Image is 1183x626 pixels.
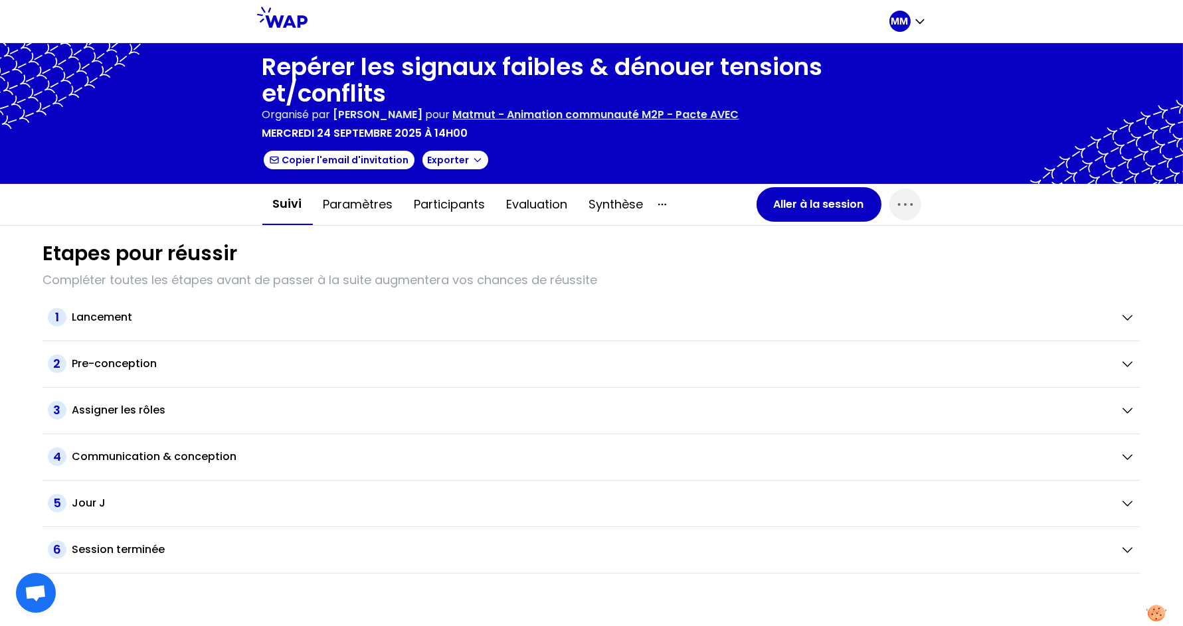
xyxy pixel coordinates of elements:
[496,185,579,224] button: Evaluation
[48,308,66,327] span: 1
[48,447,1135,466] button: 4Communication & conception
[48,494,1135,512] button: 5Jour J
[48,354,1135,373] button: 2Pre-conception
[262,149,416,171] button: Copier l'email d'invitation
[453,107,739,123] p: Matmut - Animation communauté M2P - Pacte AVEC
[48,447,66,466] span: 4
[48,494,66,512] span: 5
[889,11,927,32] button: MM
[404,185,496,224] button: Participants
[48,401,1135,420] button: 3Assigner les rôles
[262,184,313,225] button: Suivi
[72,356,157,372] h2: Pre-conception
[313,185,404,224] button: Paramètres
[48,308,1135,327] button: 1Lancement
[579,185,654,224] button: Synthèse
[16,573,56,613] div: Ouvrir le chat
[48,401,66,420] span: 3
[48,354,66,373] span: 2
[262,54,921,107] h1: Repérer les signaux faibles & dénouer tensions et/conflits
[72,495,106,511] h2: Jour J
[262,125,468,141] p: mercredi 24 septembre 2025 à 14h00
[43,271,1140,289] p: Compléter toutes les étapes avant de passer à la suite augmentera vos chances de réussite
[421,149,490,171] button: Exporter
[72,402,165,418] h2: Assigner les rôles
[262,107,331,123] p: Organisé par
[43,242,237,266] h1: Etapes pour réussir
[333,107,423,122] span: [PERSON_NAME]
[72,542,165,558] h2: Session terminée
[757,187,881,222] button: Aller à la session
[72,449,236,465] h2: Communication & conception
[48,540,66,559] span: 6
[426,107,450,123] p: pour
[72,309,132,325] h2: Lancement
[891,15,909,28] p: MM
[48,540,1135,559] button: 6Session terminée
